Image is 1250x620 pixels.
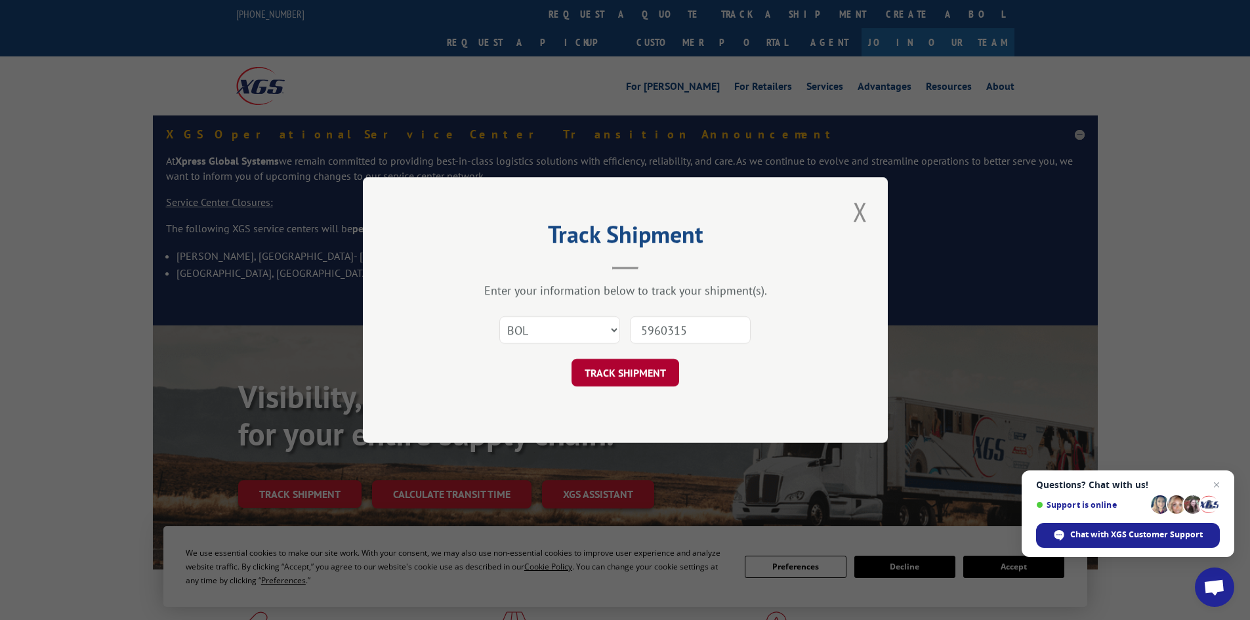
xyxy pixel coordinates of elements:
[630,316,751,344] input: Number(s)
[428,283,822,298] div: Enter your information below to track your shipment(s).
[1036,500,1146,510] span: Support is online
[1070,529,1203,541] span: Chat with XGS Customer Support
[849,194,871,230] button: Close modal
[1036,523,1220,548] span: Chat with XGS Customer Support
[572,359,679,386] button: TRACK SHIPMENT
[428,225,822,250] h2: Track Shipment
[1195,568,1234,607] a: Open chat
[1036,480,1220,490] span: Questions? Chat with us!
